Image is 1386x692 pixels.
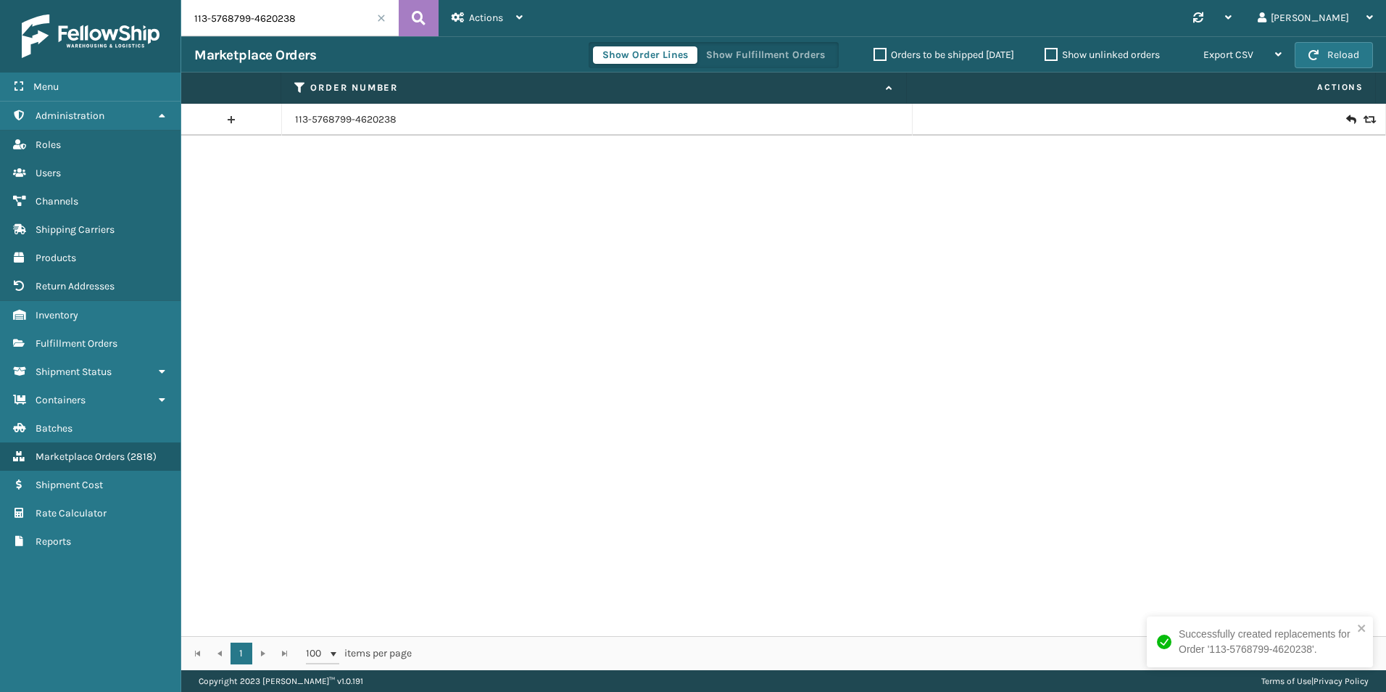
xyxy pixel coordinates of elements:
[194,46,316,64] h3: Marketplace Orders
[127,450,157,463] span: ( 2818 )
[1179,627,1353,657] div: Successfully created replacements for Order '113-5768799-4620238'.
[36,479,103,491] span: Shipment Cost
[697,46,834,64] button: Show Fulfillment Orders
[593,46,697,64] button: Show Order Lines
[310,81,879,94] label: Order Number
[22,15,159,58] img: logo
[36,337,117,350] span: Fulfillment Orders
[1346,112,1355,127] i: Create Return Label
[36,252,76,264] span: Products
[36,195,78,207] span: Channels
[1295,42,1373,68] button: Reload
[36,507,107,519] span: Rate Calculator
[1045,49,1160,61] label: Show unlinked orders
[306,646,328,661] span: 100
[911,75,1372,99] span: Actions
[36,309,78,321] span: Inventory
[36,223,115,236] span: Shipping Carriers
[36,110,104,122] span: Administration
[231,643,252,664] a: 1
[33,81,59,93] span: Menu
[295,112,397,127] a: 113-5768799-4620238
[432,646,1370,661] div: 1 - 1 of 1 items
[199,670,363,692] p: Copyright 2023 [PERSON_NAME]™ v 1.0.191
[1357,622,1367,636] button: close
[1203,49,1253,61] span: Export CSV
[36,139,61,151] span: Roles
[36,394,86,406] span: Containers
[36,535,71,548] span: Reports
[469,12,503,24] span: Actions
[36,167,61,179] span: Users
[36,422,72,434] span: Batches
[36,450,125,463] span: Marketplace Orders
[36,366,112,378] span: Shipment Status
[873,49,1014,61] label: Orders to be shipped [DATE]
[306,643,412,664] span: items per page
[1364,115,1372,125] i: Replace
[36,280,115,292] span: Return Addresses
